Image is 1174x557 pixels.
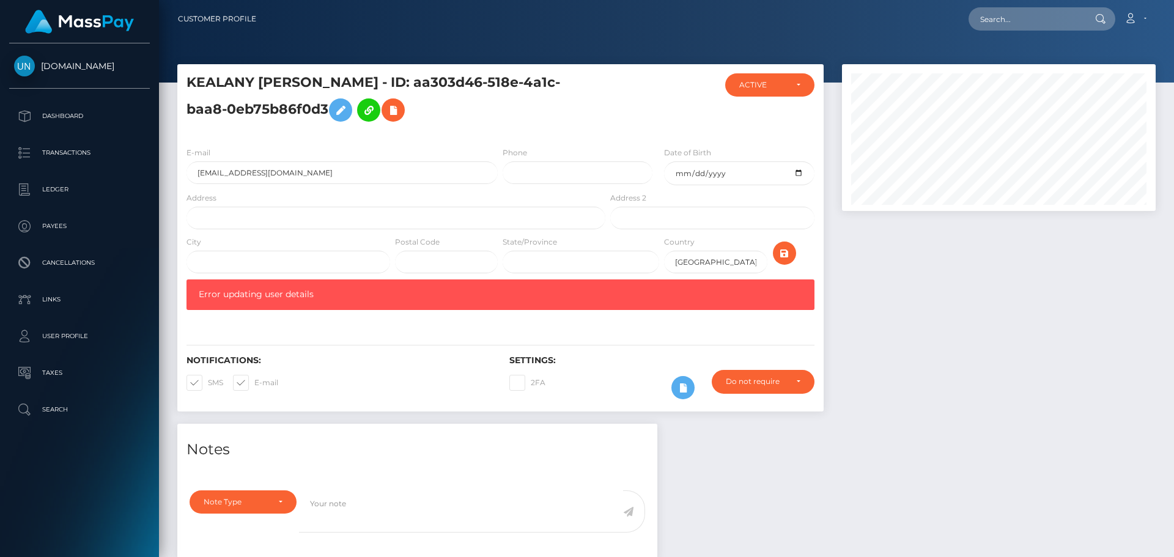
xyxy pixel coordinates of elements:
[14,364,145,382] p: Taxes
[14,180,145,199] p: Ledger
[186,73,599,128] h5: KEALANY [PERSON_NAME] - ID: aa303d46-518e-4a1c-baa8-0eb75b86f0d3
[9,101,150,131] a: Dashboard
[9,211,150,242] a: Payees
[9,61,150,72] span: [DOMAIN_NAME]
[14,56,35,76] img: Unlockt.me
[14,290,145,309] p: Links
[186,439,648,460] h4: Notes
[9,394,150,425] a: Search
[9,248,150,278] a: Cancellations
[186,237,201,248] label: City
[190,490,297,514] button: Note Type
[9,284,150,315] a: Links
[9,138,150,168] a: Transactions
[178,6,256,32] a: Customer Profile
[14,144,145,162] p: Transactions
[664,237,695,248] label: Country
[739,80,786,90] div: ACTIVE
[610,193,646,204] label: Address 2
[14,327,145,345] p: User Profile
[664,147,711,158] label: Date of Birth
[509,355,814,366] h6: Settings:
[14,254,145,272] p: Cancellations
[9,358,150,388] a: Taxes
[14,400,145,419] p: Search
[14,107,145,125] p: Dashboard
[969,7,1084,31] input: Search...
[712,370,814,393] button: Do not require
[395,237,440,248] label: Postal Code
[503,237,557,248] label: State/Province
[186,375,223,391] label: SMS
[199,289,314,300] span: Error updating user details
[509,375,545,391] label: 2FA
[25,10,134,34] img: MassPay Logo
[186,193,216,204] label: Address
[14,217,145,235] p: Payees
[186,147,210,158] label: E-mail
[725,73,814,97] button: ACTIVE
[204,497,268,507] div: Note Type
[9,174,150,205] a: Ledger
[726,377,786,386] div: Do not require
[503,147,527,158] label: Phone
[186,355,491,366] h6: Notifications:
[233,375,278,391] label: E-mail
[9,321,150,352] a: User Profile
